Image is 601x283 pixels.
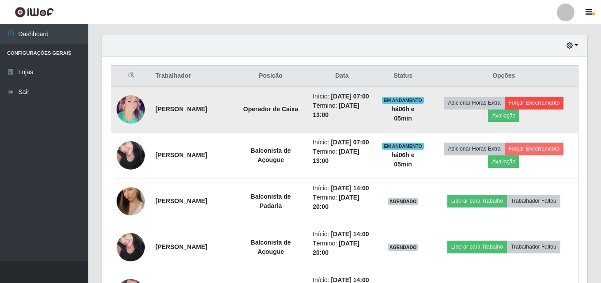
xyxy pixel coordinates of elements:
button: Trabalhador Faltou [507,241,560,253]
strong: Balconista de Açougue [251,147,291,163]
button: Adicionar Horas Extra [444,97,504,109]
strong: [PERSON_NAME] [155,243,207,250]
strong: há 06 h e 05 min [391,106,414,122]
time: [DATE] 14:00 [331,230,369,238]
button: Liberar para Trabalho [447,195,507,207]
th: Status [376,66,429,87]
li: Início: [313,138,371,147]
li: Início: [313,230,371,239]
strong: Balconista de Padaria [251,193,291,209]
time: [DATE] 07:00 [331,139,369,146]
span: EM ANDAMENTO [382,97,424,104]
button: Liberar para Trabalho [447,241,507,253]
strong: Operador de Caixa [243,106,299,113]
strong: [PERSON_NAME] [155,151,207,158]
img: 1746197830896.jpeg [117,136,145,174]
button: Adicionar Horas Extra [444,143,504,155]
strong: Balconista de Açougue [251,239,291,255]
time: [DATE] 14:00 [331,185,369,192]
button: Forçar Encerramento [505,97,564,109]
th: Trabalhador [150,66,234,87]
li: Início: [313,92,371,101]
th: Data [307,66,376,87]
span: EM ANDAMENTO [382,143,424,150]
li: Término: [313,101,371,120]
button: Trabalhador Faltou [507,195,560,207]
img: 1726843686104.jpeg [117,176,145,226]
time: [DATE] 07:00 [331,93,369,100]
button: Avaliação [488,155,519,168]
strong: há 06 h e 05 min [391,151,414,168]
th: Opções [430,66,578,87]
button: Avaliação [488,109,519,122]
strong: [PERSON_NAME] [155,106,207,113]
img: 1746197830896.jpeg [117,228,145,266]
li: Término: [313,147,371,166]
th: Posição [234,66,307,87]
img: CoreUI Logo [15,7,54,18]
li: Término: [313,239,371,257]
button: Forçar Encerramento [505,143,564,155]
li: Término: [313,193,371,211]
span: AGENDADO [388,244,419,251]
span: AGENDADO [388,198,419,205]
strong: [PERSON_NAME] [155,197,207,204]
li: Início: [313,184,371,193]
img: 1598866679921.jpeg [117,88,145,130]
